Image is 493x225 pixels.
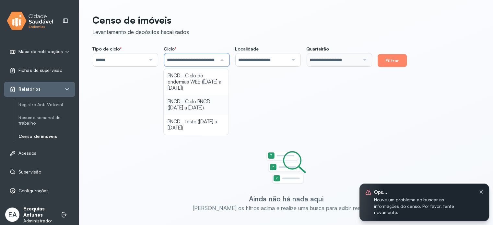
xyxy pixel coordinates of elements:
a: Supervisão [9,169,70,175]
li: PNCD - Ciclo do endemias WEB ([DATE] a [DATE]) [164,69,229,95]
img: logo.svg [7,10,53,31]
p: Censo de imóveis [92,14,189,26]
p: Administrador [23,218,54,224]
span: Configurações [18,188,49,194]
img: Imagem de estado vazio [266,151,306,184]
span: Tipo de ciclo [92,46,122,52]
li: PNCD - Ciclo PNCD ([DATE] a [DATE]) [164,95,229,115]
span: Supervisão [18,169,41,175]
span: Localidade [235,46,259,52]
span: EA [8,210,17,219]
p: Ezequias Antunes [23,206,54,218]
a: Acessos [9,150,70,156]
span: Relatórios [18,86,41,92]
div: Levantamento de depósitos fiscalizados [92,28,189,35]
span: Quarteirão [306,46,329,52]
span: Fichas de supervisão [18,68,62,73]
a: Configurações [9,187,70,194]
a: Resumo semanal de trabalho [18,114,75,127]
span: Acessos [18,151,36,156]
div: Ainda não há nada aqui [249,195,323,203]
a: Fichas de supervisão [9,67,70,74]
span: Ciclo [164,46,176,52]
a: Registro Anti-Vetorial [18,101,75,109]
a: Censo de imóveis [18,132,75,141]
li: PNCD - teste ([DATE] a [DATE]) [164,115,229,135]
button: Filtrar [378,54,407,67]
div: [PERSON_NAME] os filtros acima e realize uma busca para exibir resultados. [193,205,380,211]
span: Houve um problema ao buscar as informações do censo. Por favor, tente novamente. [374,197,468,216]
span: Ops... [374,189,468,195]
a: Registro Anti-Vetorial [18,102,75,107]
a: Censo de imóveis [18,134,75,139]
a: Resumo semanal de trabalho [18,115,75,126]
span: Mapa de notificações [18,49,63,54]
